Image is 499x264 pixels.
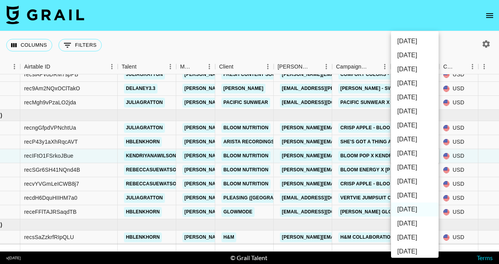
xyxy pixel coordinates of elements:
[391,245,439,259] li: [DATE]
[391,132,439,146] li: [DATE]
[391,174,439,188] li: [DATE]
[391,62,439,76] li: [DATE]
[391,34,439,48] li: [DATE]
[391,202,439,216] li: [DATE]
[391,160,439,174] li: [DATE]
[391,48,439,62] li: [DATE]
[391,231,439,245] li: [DATE]
[391,118,439,132] li: [DATE]
[391,146,439,160] li: [DATE]
[391,104,439,118] li: [DATE]
[391,90,439,104] li: [DATE]
[391,188,439,202] li: [DATE]
[391,76,439,90] li: [DATE]
[391,216,439,231] li: [DATE]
